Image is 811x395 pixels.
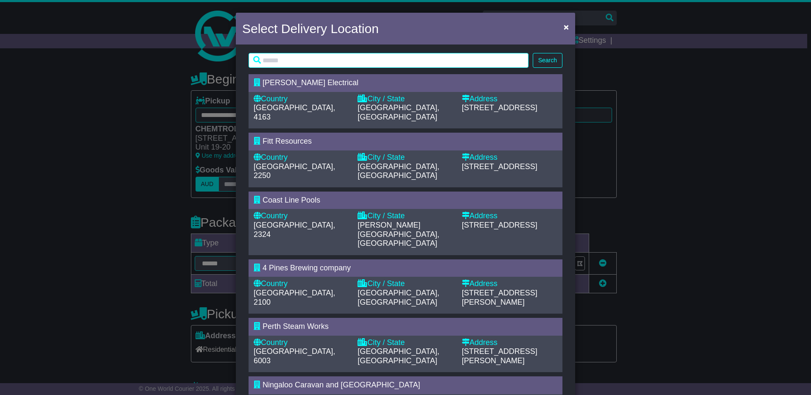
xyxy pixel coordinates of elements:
span: [GEOGRAPHIC_DATA], 2100 [254,289,335,306]
span: Coast Line Pools [263,196,320,204]
div: Country [254,338,349,348]
span: Ningaloo Caravan and [GEOGRAPHIC_DATA] [263,381,420,389]
span: [PERSON_NAME] Electrical [263,78,358,87]
span: [GEOGRAPHIC_DATA], 4163 [254,103,335,121]
span: [STREET_ADDRESS][PERSON_NAME] [462,347,537,365]
div: City / State [358,95,453,104]
span: [STREET_ADDRESS] [462,221,537,229]
span: Fitt Resources [263,137,312,145]
div: Country [254,153,349,162]
span: [GEOGRAPHIC_DATA], 2250 [254,162,335,180]
div: City / State [358,338,453,348]
span: × [564,22,569,32]
span: [GEOGRAPHIC_DATA], [GEOGRAPHIC_DATA] [358,162,439,180]
div: Address [462,211,557,221]
span: [STREET_ADDRESS][PERSON_NAME] [462,289,537,306]
span: [PERSON_NAME][GEOGRAPHIC_DATA], [GEOGRAPHIC_DATA] [358,221,439,248]
span: [GEOGRAPHIC_DATA], [GEOGRAPHIC_DATA] [358,289,439,306]
div: Address [462,338,557,348]
span: [GEOGRAPHIC_DATA], 2324 [254,221,335,239]
div: City / State [358,211,453,221]
div: Address [462,95,557,104]
button: Search [533,53,562,68]
span: [GEOGRAPHIC_DATA], [GEOGRAPHIC_DATA] [358,103,439,121]
div: Country [254,95,349,104]
span: [STREET_ADDRESS] [462,103,537,112]
span: [GEOGRAPHIC_DATA], 6003 [254,347,335,365]
button: Close [559,18,573,36]
span: [GEOGRAPHIC_DATA], [GEOGRAPHIC_DATA] [358,347,439,365]
div: Country [254,211,349,221]
div: City / State [358,153,453,162]
div: Country [254,279,349,289]
div: Address [462,153,557,162]
div: Address [462,279,557,289]
span: [STREET_ADDRESS] [462,162,537,171]
div: City / State [358,279,453,289]
span: Perth Steam Works [263,322,329,331]
span: 4 Pines Brewing company [263,264,351,272]
h4: Select Delivery Location [242,19,379,38]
